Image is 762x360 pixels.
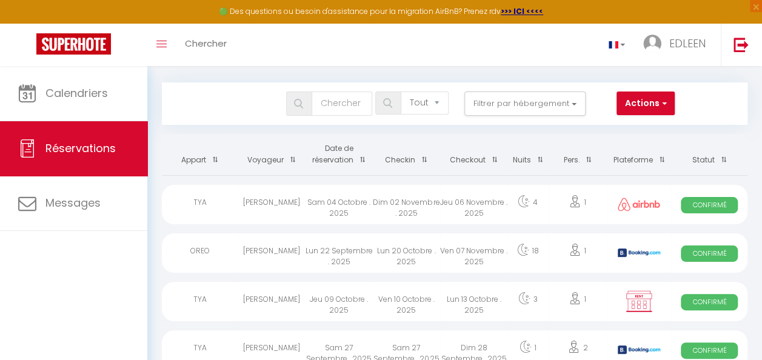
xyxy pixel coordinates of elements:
a: ... EDLEEN [634,24,721,66]
span: EDLEEN [669,36,706,51]
span: Messages [45,195,101,210]
th: Sort by checkin [373,134,440,175]
button: Actions [617,92,675,116]
th: Sort by checkout [440,134,507,175]
a: Chercher [176,24,236,66]
th: Sort by people [549,134,607,175]
img: Super Booking [36,33,111,55]
img: ... [643,35,661,53]
th: Sort by guest [238,134,306,175]
button: Filtrer par hébergement [464,92,586,116]
th: Sort by rentals [162,134,238,175]
span: Réservations [45,141,116,156]
th: Sort by booking date [306,134,373,175]
input: Chercher [312,92,372,116]
img: logout [734,37,749,52]
th: Sort by channel [607,134,671,175]
th: Sort by nights [507,134,549,175]
a: >>> ICI <<<< [501,6,543,16]
th: Sort by status [671,134,747,175]
span: Chercher [185,37,227,50]
span: Calendriers [45,85,108,101]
